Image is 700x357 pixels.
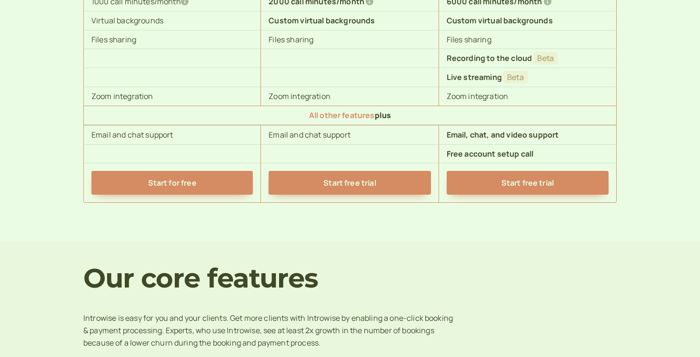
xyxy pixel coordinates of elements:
[261,30,439,49] td: Files sharing
[269,15,375,26] b: Custom virtual backgrounds
[652,311,700,357] iframe: Chat Widget
[83,11,261,30] td: Virtual backgrounds
[261,87,439,106] td: Zoom integration
[309,110,391,120] b: plus
[503,71,528,83] span: Beta
[83,125,261,144] td: Email and chat support
[83,312,455,349] p: Introwise is easy for you and your clients. Get more clients with Introwise by enabling a one-cli...
[83,87,261,106] td: Zoom integration
[91,171,253,195] a: Start for free
[269,171,430,195] a: Start free trial
[447,149,534,159] b: Free account setup call
[447,129,559,140] b: Email, chat, and video support
[261,125,439,144] td: Email and chat support
[447,171,609,195] a: Start free trial
[439,30,617,49] td: Files sharing
[447,72,502,82] b: Live streaming
[447,53,532,63] b: Recording to the cloud
[83,264,617,293] h1: Our core features
[447,15,553,26] b: Custom virtual backgrounds
[309,110,375,120] a: All other features
[439,87,617,106] td: Zoom integration
[533,52,558,64] span: Beta
[83,30,261,49] td: Files sharing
